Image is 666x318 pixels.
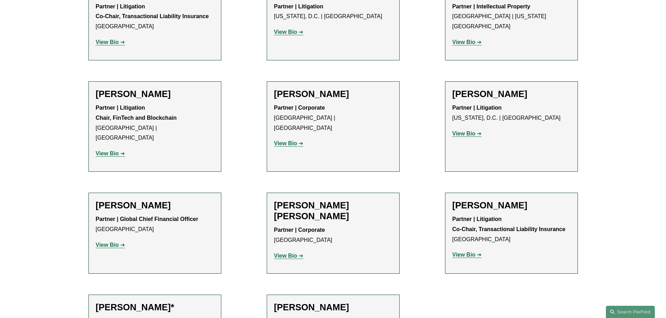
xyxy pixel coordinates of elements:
[274,253,303,259] a: View Bio
[606,306,655,318] a: Search this site
[452,89,571,99] h2: [PERSON_NAME]
[274,89,392,99] h2: [PERSON_NAME]
[96,89,214,99] h2: [PERSON_NAME]
[274,225,392,245] p: [GEOGRAPHIC_DATA]
[274,3,323,9] strong: Partner | Litigation
[452,226,566,232] strong: Co-Chair, Transactional Liability Insurance
[274,140,303,146] a: View Bio
[452,252,475,258] strong: View Bio
[274,29,303,35] a: View Bio
[274,253,297,259] strong: View Bio
[274,105,325,111] strong: Partner | Corporate
[96,103,214,143] p: [GEOGRAPHIC_DATA] | [GEOGRAPHIC_DATA]
[96,216,198,222] strong: Partner | Global Chief Financial Officer
[274,302,392,313] h2: [PERSON_NAME]
[274,29,297,35] strong: View Bio
[452,39,482,45] a: View Bio
[274,103,392,133] p: [GEOGRAPHIC_DATA] | [GEOGRAPHIC_DATA]
[452,103,571,123] p: [US_STATE], D.C. | [GEOGRAPHIC_DATA]
[452,200,571,211] h2: [PERSON_NAME]
[96,242,119,248] strong: View Bio
[274,2,392,22] p: [US_STATE], D.C. | [GEOGRAPHIC_DATA]
[452,131,475,136] strong: View Bio
[96,150,119,156] strong: View Bio
[452,2,571,32] p: [GEOGRAPHIC_DATA] | [US_STATE][GEOGRAPHIC_DATA]
[274,227,325,233] strong: Partner | Corporate
[452,216,502,222] strong: Partner | Litigation
[452,105,502,111] strong: Partner | Litigation
[96,39,119,45] strong: View Bio
[96,105,177,121] strong: Partner | Litigation Chair, FinTech and Blockchain
[452,3,530,9] strong: Partner | Intellectual Property
[96,302,214,313] h2: [PERSON_NAME]*
[96,3,145,9] strong: Partner | Litigation
[274,200,392,222] h2: [PERSON_NAME] [PERSON_NAME]
[96,2,214,32] p: [GEOGRAPHIC_DATA]
[96,13,209,19] strong: Co-Chair, Transactional Liability Insurance
[96,242,125,248] a: View Bio
[96,214,214,235] p: [GEOGRAPHIC_DATA]
[452,214,571,244] p: [GEOGRAPHIC_DATA]
[452,131,482,136] a: View Bio
[96,39,125,45] a: View Bio
[452,252,482,258] a: View Bio
[274,140,297,146] strong: View Bio
[96,200,214,211] h2: [PERSON_NAME]
[452,39,475,45] strong: View Bio
[96,150,125,156] a: View Bio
